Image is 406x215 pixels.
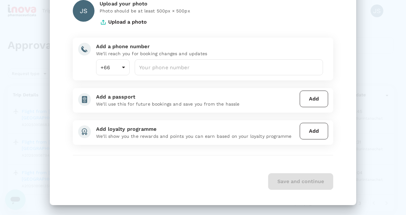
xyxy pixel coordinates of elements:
p: We'll show you the rewards and points you can earn based on your loyalty programme [96,133,297,139]
button: Add [300,123,328,139]
p: Photo should be at least 500px × 500px [100,8,333,14]
div: Add a phone number [96,43,323,50]
button: Upload a photo [100,14,147,30]
div: Add a passport [96,93,297,101]
div: Add loyalty programme [96,125,297,133]
p: We'll use this for future bookings and save you from the hassle [96,101,297,107]
p: We'll reach you for booking changes and updates [96,50,323,57]
img: add-phone-number [78,43,91,56]
div: +66 [96,59,130,75]
img: add-passport [78,93,91,106]
span: +66 [101,64,110,70]
button: Add [300,91,328,107]
img: add-loyalty [78,125,91,138]
input: Your phone number [135,59,323,75]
